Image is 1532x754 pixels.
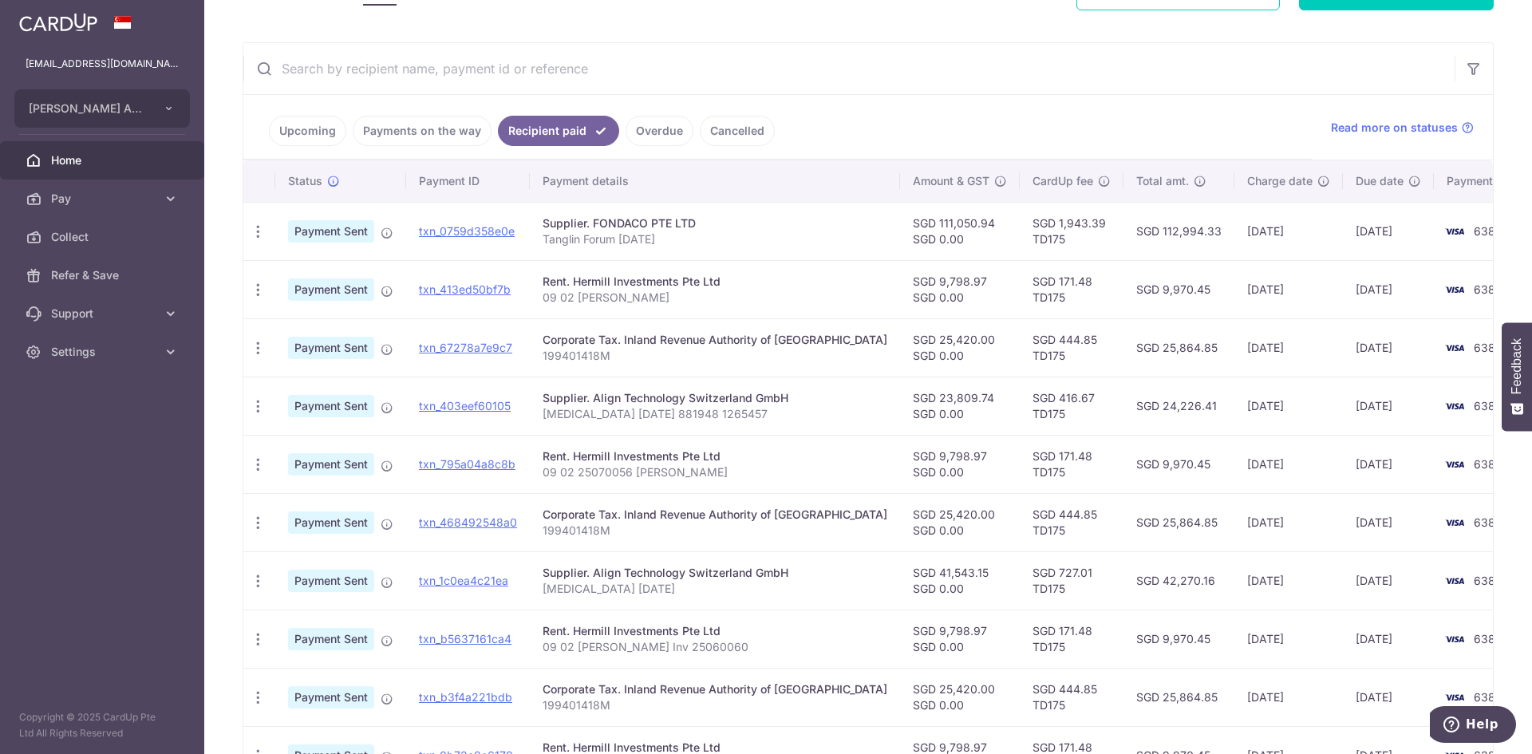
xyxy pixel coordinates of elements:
td: SGD 444.85 TD175 [1020,668,1123,726]
div: Supplier. Align Technology Switzerland GmbH [543,565,887,581]
td: SGD 112,994.33 [1123,202,1234,260]
span: 6385 [1474,282,1502,296]
td: [DATE] [1234,435,1343,493]
img: Bank Card [1439,397,1471,416]
span: 6385 [1474,515,1502,529]
td: SGD 9,970.45 [1123,260,1234,318]
td: SGD 25,864.85 [1123,318,1234,377]
span: 6385 [1474,399,1502,413]
td: SGD 171.48 TD175 [1020,435,1123,493]
img: Bank Card [1439,222,1471,241]
p: Tanglin Forum [DATE] [543,231,887,247]
span: Payment Sent [288,511,374,534]
p: 09 02 [PERSON_NAME] [543,290,887,306]
td: [DATE] [1343,668,1434,726]
span: 6385 [1474,341,1502,354]
a: txn_67278a7e9c7 [419,341,512,354]
span: Feedback [1510,338,1524,394]
td: SGD 727.01 TD175 [1020,551,1123,610]
td: SGD 23,809.74 SGD 0.00 [900,377,1020,435]
div: Rent. Hermill Investments Pte Ltd [543,623,887,639]
a: Upcoming [269,116,346,146]
span: Payment Sent [288,628,374,650]
td: SGD 9,798.97 SGD 0.00 [900,610,1020,668]
td: SGD 24,226.41 [1123,377,1234,435]
button: [PERSON_NAME] ASSOCIATES PTE LTD [14,89,190,128]
div: Corporate Tax. Inland Revenue Authority of [GEOGRAPHIC_DATA] [543,507,887,523]
span: Collect [51,229,156,245]
img: Bank Card [1439,280,1471,299]
a: txn_795a04a8c8b [419,457,515,471]
span: Settings [51,344,156,360]
a: Recipient paid [498,116,619,146]
span: Amount & GST [913,173,989,189]
img: Bank Card [1439,688,1471,707]
p: 09 02 25070056 [PERSON_NAME] [543,464,887,480]
td: [DATE] [1234,551,1343,610]
span: 6385 [1474,632,1502,645]
span: Payment Sent [288,453,374,476]
a: txn_0759d358e0e [419,224,515,238]
span: Payment Sent [288,220,374,243]
td: [DATE] [1343,202,1434,260]
a: Read more on statuses [1331,120,1474,136]
input: Search by recipient name, payment id or reference [243,43,1455,94]
td: SGD 9,970.45 [1123,610,1234,668]
td: SGD 25,420.00 SGD 0.00 [900,493,1020,551]
img: CardUp [19,13,97,32]
p: [MEDICAL_DATA] [DATE] 881948 1265457 [543,406,887,422]
span: Pay [51,191,156,207]
a: txn_468492548a0 [419,515,517,529]
button: Feedback - Show survey [1502,322,1532,431]
a: Overdue [626,116,693,146]
img: Bank Card [1439,338,1471,357]
span: Payment Sent [288,686,374,709]
span: Payment Sent [288,395,374,417]
td: SGD 42,270.16 [1123,551,1234,610]
td: [DATE] [1343,610,1434,668]
a: txn_413ed50bf7b [419,282,511,296]
td: [DATE] [1343,318,1434,377]
div: Rent. Hermill Investments Pte Ltd [543,274,887,290]
span: [PERSON_NAME] ASSOCIATES PTE LTD [29,101,147,116]
p: [EMAIL_ADDRESS][DOMAIN_NAME] [26,56,179,72]
td: SGD 171.48 TD175 [1020,610,1123,668]
span: Payment Sent [288,570,374,592]
span: 6385 [1474,224,1502,238]
td: SGD 25,420.00 SGD 0.00 [900,668,1020,726]
td: SGD 25,864.85 [1123,493,1234,551]
span: Status [288,173,322,189]
td: [DATE] [1343,551,1434,610]
div: Supplier. Align Technology Switzerland GmbH [543,390,887,406]
span: Support [51,306,156,322]
td: [DATE] [1234,377,1343,435]
td: SGD 171.48 TD175 [1020,260,1123,318]
td: SGD 9,798.97 SGD 0.00 [900,435,1020,493]
td: SGD 1,943.39 TD175 [1020,202,1123,260]
td: SGD 9,970.45 [1123,435,1234,493]
td: [DATE] [1234,668,1343,726]
td: SGD 111,050.94 SGD 0.00 [900,202,1020,260]
a: Cancelled [700,116,775,146]
p: 09 02 [PERSON_NAME] Inv 25060060 [543,639,887,655]
td: [DATE] [1234,610,1343,668]
iframe: Opens a widget where you can find more information [1430,706,1516,746]
a: txn_1c0ea4c21ea [419,574,508,587]
td: [DATE] [1234,202,1343,260]
img: Bank Card [1439,455,1471,474]
td: SGD 416.67 TD175 [1020,377,1123,435]
td: SGD 444.85 TD175 [1020,493,1123,551]
td: [DATE] [1234,318,1343,377]
span: 6385 [1474,574,1502,587]
div: Rent. Hermill Investments Pte Ltd [543,448,887,464]
td: SGD 25,864.85 [1123,668,1234,726]
span: CardUp fee [1033,173,1093,189]
td: [DATE] [1343,435,1434,493]
td: [DATE] [1234,260,1343,318]
span: 6385 [1474,690,1502,704]
a: txn_b5637161ca4 [419,632,511,645]
td: [DATE] [1343,493,1434,551]
span: Due date [1356,173,1404,189]
span: Charge date [1247,173,1313,189]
